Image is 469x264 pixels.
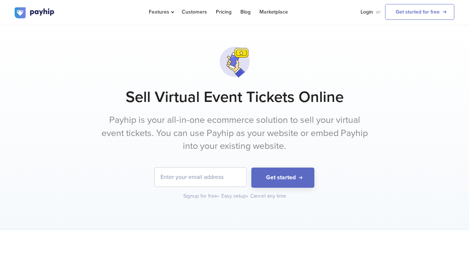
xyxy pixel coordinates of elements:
div: Easy setup [221,192,249,200]
h1: Sell Virtual Event Tickets Online [15,88,454,106]
span: • [246,193,248,199]
img: svg+xml;utf8,%3Csvg%20viewBox%3D%220%200%20100%20100%22%20xmlns%3D%22http%3A%2F%2Fwww.w3.org%2F20... [216,44,253,81]
a: Get started for free [385,4,454,20]
span: • [217,193,219,199]
div: Cancel any time [250,192,286,200]
p: Payhip is your all-in-one ecommerce solution to sell your virtual event tickets. You can use Payh... [97,114,372,153]
img: logo.svg [15,7,55,18]
input: Enter your email address [155,168,246,187]
button: Get started [251,168,314,188]
div: Signup for free [183,192,220,200]
span: Features [149,9,173,15]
